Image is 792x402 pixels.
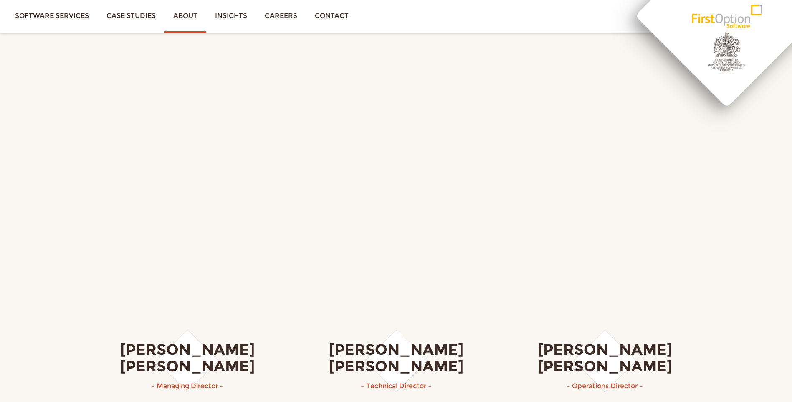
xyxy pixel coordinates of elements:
[361,382,432,390] span: – Technical Director –
[151,382,223,390] span: – Managing Director –
[521,341,688,374] h3: [PERSON_NAME] [PERSON_NAME]
[104,341,271,374] h3: [PERSON_NAME] [PERSON_NAME]
[567,382,643,390] span: – Operations Director –
[313,341,480,374] h3: [PERSON_NAME] [PERSON_NAME]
